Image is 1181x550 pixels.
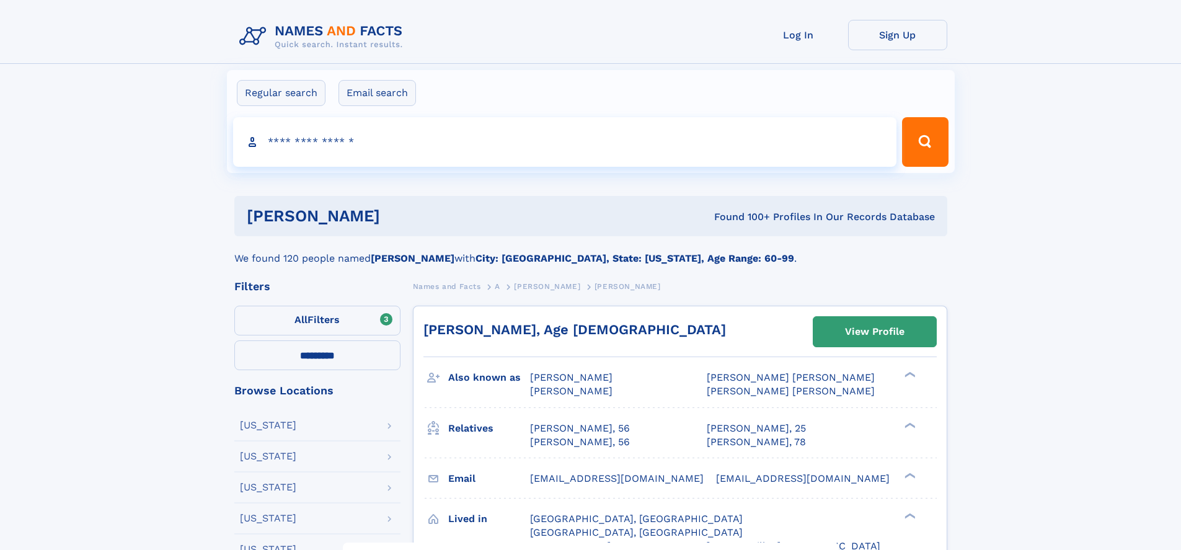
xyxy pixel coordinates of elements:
[530,526,743,538] span: [GEOGRAPHIC_DATA], [GEOGRAPHIC_DATA]
[240,513,296,523] div: [US_STATE]
[595,282,661,291] span: [PERSON_NAME]
[294,314,307,326] span: All
[901,421,916,429] div: ❯
[901,371,916,379] div: ❯
[234,306,400,335] label: Filters
[707,422,806,435] a: [PERSON_NAME], 25
[530,472,704,484] span: [EMAIL_ADDRESS][DOMAIN_NAME]
[234,236,947,266] div: We found 120 people named with .
[448,367,530,388] h3: Also known as
[240,451,296,461] div: [US_STATE]
[530,385,613,397] span: [PERSON_NAME]
[813,317,936,347] a: View Profile
[749,20,848,50] a: Log In
[423,322,726,337] a: [PERSON_NAME], Age [DEMOGRAPHIC_DATA]
[901,512,916,520] div: ❯
[237,80,325,106] label: Regular search
[234,281,400,292] div: Filters
[495,282,500,291] span: A
[448,508,530,530] h3: Lived in
[234,385,400,396] div: Browse Locations
[448,468,530,489] h3: Email
[233,117,897,167] input: search input
[530,422,630,435] a: [PERSON_NAME], 56
[845,317,905,346] div: View Profile
[530,371,613,383] span: [PERSON_NAME]
[716,472,890,484] span: [EMAIL_ADDRESS][DOMAIN_NAME]
[902,117,948,167] button: Search Button
[338,80,416,106] label: Email search
[707,385,875,397] span: [PERSON_NAME] [PERSON_NAME]
[495,278,500,294] a: A
[514,278,580,294] a: [PERSON_NAME]
[901,471,916,479] div: ❯
[247,208,547,224] h1: [PERSON_NAME]
[547,210,935,224] div: Found 100+ Profiles In Our Records Database
[371,252,454,264] b: [PERSON_NAME]
[240,482,296,492] div: [US_STATE]
[530,513,743,525] span: [GEOGRAPHIC_DATA], [GEOGRAPHIC_DATA]
[530,435,630,449] a: [PERSON_NAME], 56
[707,435,806,449] a: [PERSON_NAME], 78
[413,278,481,294] a: Names and Facts
[514,282,580,291] span: [PERSON_NAME]
[234,20,413,53] img: Logo Names and Facts
[448,418,530,439] h3: Relatives
[240,420,296,430] div: [US_STATE]
[848,20,947,50] a: Sign Up
[475,252,794,264] b: City: [GEOGRAPHIC_DATA], State: [US_STATE], Age Range: 60-99
[707,371,875,383] span: [PERSON_NAME] [PERSON_NAME]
